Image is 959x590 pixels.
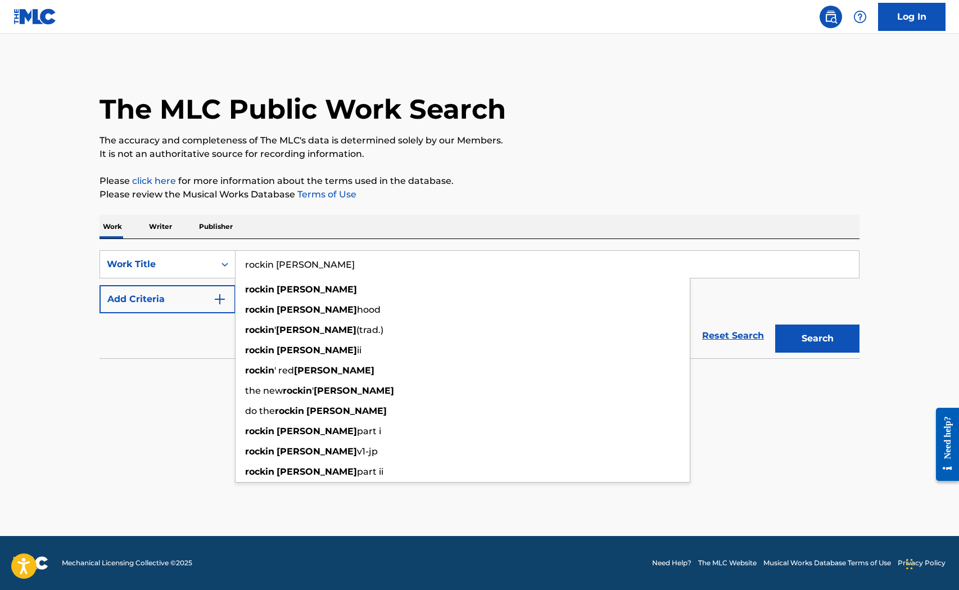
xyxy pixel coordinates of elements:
[245,406,275,416] span: do the
[99,147,860,161] p: It is not an authoritative source for recording information.
[13,556,48,570] img: logo
[245,385,283,396] span: the new
[99,92,506,126] h1: The MLC Public Work Search
[99,285,236,313] button: Add Criteria
[357,345,361,355] span: ii
[99,174,860,188] p: Please for more information about the terms used in the database.
[306,406,387,416] strong: [PERSON_NAME]
[277,284,357,295] strong: [PERSON_NAME]
[898,558,946,568] a: Privacy Policy
[245,325,274,335] strong: rockin
[245,466,274,477] strong: rockin
[356,325,383,335] span: (trad.)
[146,215,175,238] p: Writer
[928,399,959,490] iframe: Resource Center
[99,215,125,238] p: Work
[62,558,192,568] span: Mechanical Licensing Collective © 2025
[245,284,274,295] strong: rockin
[275,406,304,416] strong: rockin
[276,325,356,335] strong: [PERSON_NAME]
[853,10,867,24] img: help
[99,134,860,147] p: The accuracy and completeness of The MLC's data is determined solely by our Members.
[196,215,236,238] p: Publisher
[903,536,959,590] iframe: Chat Widget
[245,365,274,376] strong: rockin
[277,446,357,457] strong: [PERSON_NAME]
[99,250,860,358] form: Search Form
[213,292,227,306] img: 9d2ae6d4665cec9f34b9.svg
[357,466,383,477] span: part ii
[245,345,274,355] strong: rockin
[245,446,274,457] strong: rockin
[277,426,357,436] strong: [PERSON_NAME]
[652,558,691,568] a: Need Help?
[277,304,357,315] strong: [PERSON_NAME]
[294,365,374,376] strong: [PERSON_NAME]
[13,8,57,25] img: MLC Logo
[274,325,276,335] span: '
[274,365,294,376] span: ' red
[295,189,356,200] a: Terms of Use
[107,258,208,271] div: Work Title
[357,446,378,457] span: v1-jp
[775,325,860,353] button: Search
[906,547,913,581] div: Drag
[878,3,946,31] a: Log In
[245,426,274,436] strong: rockin
[824,10,838,24] img: search
[763,558,891,568] a: Musical Works Database Terms of Use
[283,385,312,396] strong: rockin
[849,6,871,28] div: Help
[357,426,381,436] span: part i
[698,558,757,568] a: The MLC Website
[696,323,770,348] a: Reset Search
[312,385,314,396] span: '
[277,466,357,477] strong: [PERSON_NAME]
[820,6,842,28] a: Public Search
[314,385,394,396] strong: [PERSON_NAME]
[132,175,176,186] a: click here
[245,304,274,315] strong: rockin
[99,188,860,201] p: Please review the Musical Works Database
[357,304,381,315] span: hood
[277,345,357,355] strong: [PERSON_NAME]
